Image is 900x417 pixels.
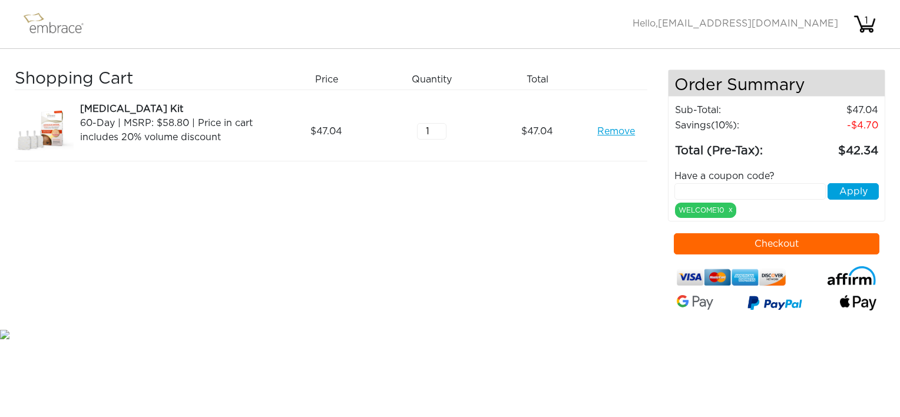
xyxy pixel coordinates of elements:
[669,70,885,97] h4: Order Summary
[747,293,802,315] img: paypal-v3.png
[674,118,787,133] td: Savings :
[15,102,74,161] img: e45cdefa-8da5-11e7-8839-02e45ca4b85b.jpeg
[412,72,452,87] span: Quantity
[677,295,713,310] img: Google-Pay-Logo.svg
[853,12,876,36] img: cart
[658,19,838,28] span: [EMAIL_ADDRESS][DOMAIN_NAME]
[711,121,737,130] span: (10%)
[278,69,383,90] div: Price
[853,19,876,28] a: 1
[674,233,880,254] button: Checkout
[633,19,838,28] span: Hello,
[674,102,787,118] td: Sub-Total:
[787,118,879,133] td: 4.70
[15,69,269,90] h3: Shopping Cart
[675,203,736,218] div: WELCOME10
[840,295,876,310] img: fullApplePay.png
[827,266,876,286] img: affirm-logo.svg
[666,169,888,183] div: Have a coupon code?
[521,124,553,138] span: 47.04
[674,133,787,160] td: Total (Pre-Tax):
[787,102,879,118] td: 47.04
[729,204,733,215] a: x
[21,9,97,39] img: logo.png
[677,266,786,289] img: credit-cards.png
[80,116,269,144] div: 60-Day | MSRP: $58.80 | Price in cart includes 20% volume discount
[597,124,635,138] a: Remove
[310,124,342,138] span: 47.04
[828,183,879,200] button: Apply
[489,69,594,90] div: Total
[855,14,878,28] div: 1
[80,102,269,116] div: [MEDICAL_DATA] Kit
[787,133,879,160] td: 42.34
